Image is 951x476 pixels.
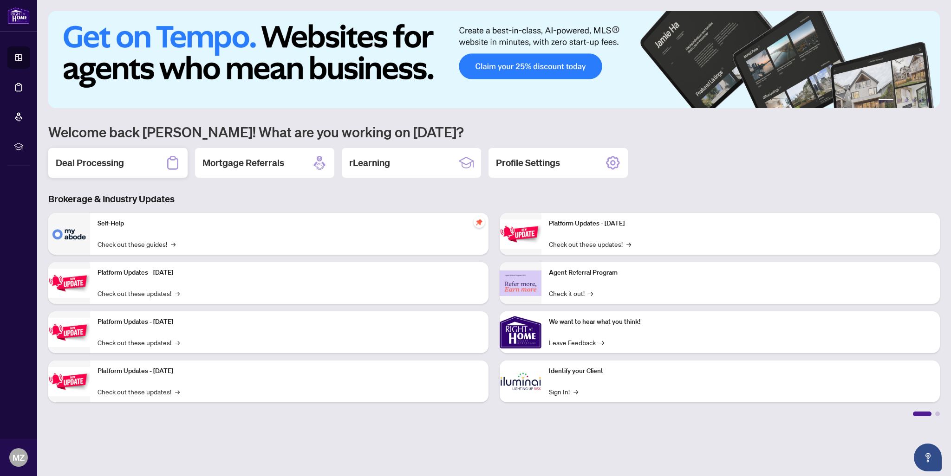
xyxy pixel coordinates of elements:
a: Check out these updates!→ [98,337,180,347]
h2: Deal Processing [56,156,124,169]
img: Platform Updates - June 23, 2025 [500,219,541,249]
img: Platform Updates - July 21, 2025 [48,318,90,347]
button: 1 [879,99,893,103]
a: Check out these updates!→ [549,239,631,249]
p: We want to hear what you think! [549,317,932,327]
p: Platform Updates - [DATE] [549,219,932,229]
span: → [573,386,578,397]
button: 4 [912,99,916,103]
span: → [175,288,180,298]
span: → [175,337,180,347]
span: → [599,337,604,347]
a: Check out these guides!→ [98,239,176,249]
h2: Mortgage Referrals [202,156,284,169]
img: Platform Updates - September 16, 2025 [48,269,90,298]
img: Slide 0 [48,11,940,108]
span: → [626,239,631,249]
p: Platform Updates - [DATE] [98,317,481,327]
span: pushpin [474,217,485,228]
a: Leave Feedback→ [549,337,604,347]
h3: Brokerage & Industry Updates [48,193,940,206]
h1: Welcome back [PERSON_NAME]! What are you working on [DATE]? [48,123,940,141]
a: Sign In!→ [549,386,578,397]
p: Self-Help [98,219,481,229]
p: Platform Updates - [DATE] [98,268,481,278]
img: Identify your Client [500,360,541,402]
button: Open asap [914,444,942,471]
a: Check it out!→ [549,288,593,298]
a: Check out these updates!→ [98,288,180,298]
img: We want to hear what you think! [500,311,541,353]
span: MZ [13,451,25,464]
a: Check out these updates!→ [98,386,180,397]
h2: rLearning [349,156,390,169]
img: Platform Updates - July 8, 2025 [48,367,90,396]
p: Agent Referral Program [549,268,932,278]
span: → [171,239,176,249]
h2: Profile Settings [496,156,560,169]
p: Identify your Client [549,366,932,376]
button: 5 [919,99,923,103]
button: 2 [897,99,901,103]
img: Self-Help [48,213,90,255]
button: 3 [905,99,908,103]
p: Platform Updates - [DATE] [98,366,481,376]
img: logo [7,7,30,24]
img: Agent Referral Program [500,270,541,296]
span: → [588,288,593,298]
button: 6 [927,99,931,103]
span: → [175,386,180,397]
